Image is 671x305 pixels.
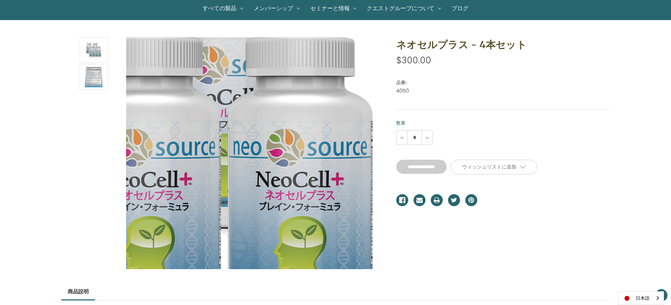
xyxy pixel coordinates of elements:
[431,194,443,206] a: プリント
[618,291,664,305] aside: Language selected: 日本語
[61,284,95,299] a: 商品説明
[396,87,610,95] dd: 4050
[618,292,664,305] a: 日本語
[396,37,610,52] h1: ネオセルプラス - 4本セット
[396,120,610,127] label: 数量
[451,160,537,174] a: ウィッシュリストに追加
[85,38,102,62] img: ネオセルプラス - 4本セット
[618,291,664,305] div: Language
[462,164,516,170] span: ウィッシュリストに追加
[85,65,102,89] img: ネオセルプラス - 4本セット
[396,54,431,66] span: $300.00
[396,79,608,86] dt: 品番:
